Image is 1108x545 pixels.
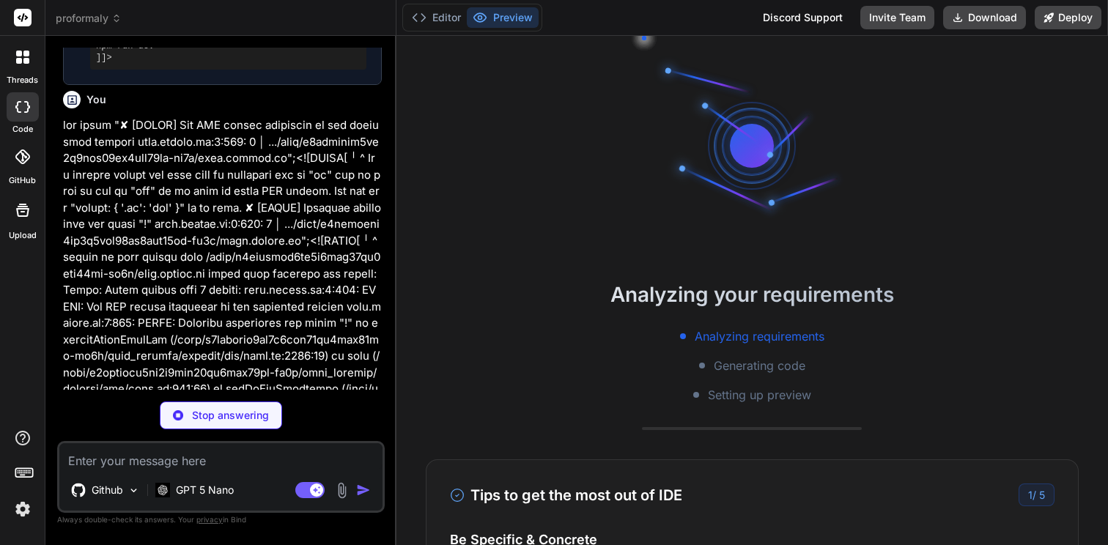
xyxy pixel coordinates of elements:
[56,11,122,26] span: proformaly
[1019,483,1055,506] div: /
[7,74,38,86] label: threads
[714,357,805,374] span: Generating code
[9,229,37,242] label: Upload
[57,513,385,527] p: Always double-check its answers. Your in Bind
[128,484,140,497] img: Pick Models
[12,123,33,136] label: code
[1039,489,1045,501] span: 5
[406,7,467,28] button: Editor
[10,497,35,522] img: settings
[695,327,824,345] span: Analyzing requirements
[1035,6,1101,29] button: Deploy
[356,483,371,497] img: icon
[155,483,170,497] img: GPT 5 Nano
[1028,489,1033,501] span: 1
[860,6,934,29] button: Invite Team
[86,92,106,107] h6: You
[450,484,682,506] h3: Tips to get the most out of IDE
[754,6,852,29] div: Discord Support
[943,6,1026,29] button: Download
[196,515,223,524] span: privacy
[192,408,269,423] p: Stop answering
[708,386,811,404] span: Setting up preview
[333,482,350,499] img: attachment
[9,174,36,187] label: GitHub
[467,7,539,28] button: Preview
[92,483,123,497] p: Github
[176,483,234,497] p: GPT 5 Nano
